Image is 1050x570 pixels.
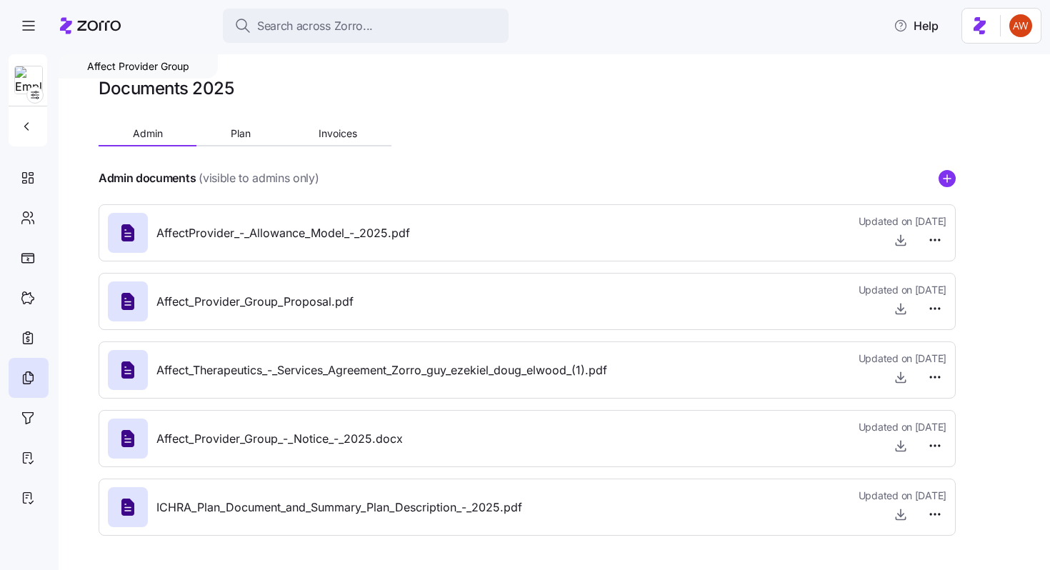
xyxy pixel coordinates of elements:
h1: Documents 2025 [99,77,234,99]
span: Plan [231,129,251,139]
span: Updated on [DATE] [859,283,946,297]
div: Affect Provider Group [59,54,218,79]
button: Help [882,11,950,40]
span: Admin [133,129,163,139]
button: Search across Zorro... [223,9,509,43]
span: Invoices [319,129,357,139]
span: Affect_Therapeutics_-_Services_Agreement_Zorro_guy_ezekiel_doug_elwood_(1).pdf [156,361,607,379]
svg: add icon [939,170,956,187]
span: AffectProvider_-_Allowance_Model_-_2025.pdf [156,224,410,242]
img: 3c671664b44671044fa8929adf5007c6 [1009,14,1032,37]
span: Help [894,17,939,34]
span: Updated on [DATE] [859,420,946,434]
span: Updated on [DATE] [859,489,946,503]
span: ICHRA_Plan_Document_and_Summary_Plan_Description_-_2025.pdf [156,499,522,516]
span: Affect_Provider_Group_-_Notice_-_2025.docx [156,430,403,448]
img: Employer logo [15,66,42,95]
span: (visible to admins only) [199,169,319,187]
span: Updated on [DATE] [859,214,946,229]
h4: Admin documents [99,170,196,186]
span: Affect_Provider_Group_Proposal.pdf [156,293,354,311]
span: Updated on [DATE] [859,351,946,366]
span: Search across Zorro... [257,17,373,35]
